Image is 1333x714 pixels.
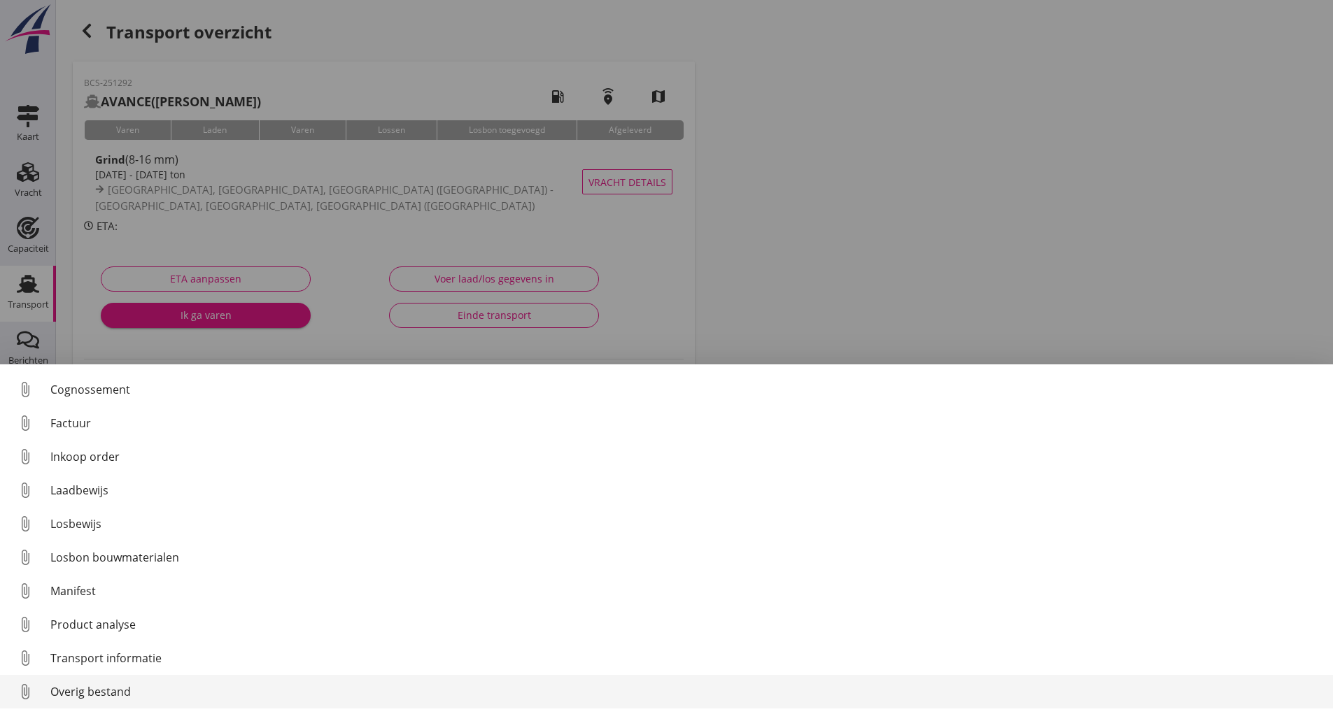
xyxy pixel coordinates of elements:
div: Transport informatie [50,650,1322,666]
div: Losbon bouwmaterialen [50,549,1322,566]
div: Manifest [50,583,1322,599]
i: attach_file [14,680,36,703]
i: attach_file [14,580,36,602]
div: Product analyse [50,616,1322,633]
div: Overig bestand [50,683,1322,700]
div: Laadbewijs [50,482,1322,499]
div: Losbewijs [50,515,1322,532]
div: Cognossement [50,381,1322,398]
i: attach_file [14,479,36,501]
i: attach_file [14,412,36,434]
i: attach_file [14,378,36,401]
i: attach_file [14,513,36,535]
div: Factuur [50,415,1322,431]
div: Inkoop order [50,448,1322,465]
i: attach_file [14,613,36,636]
i: attach_file [14,445,36,468]
i: attach_file [14,546,36,569]
i: attach_file [14,647,36,669]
